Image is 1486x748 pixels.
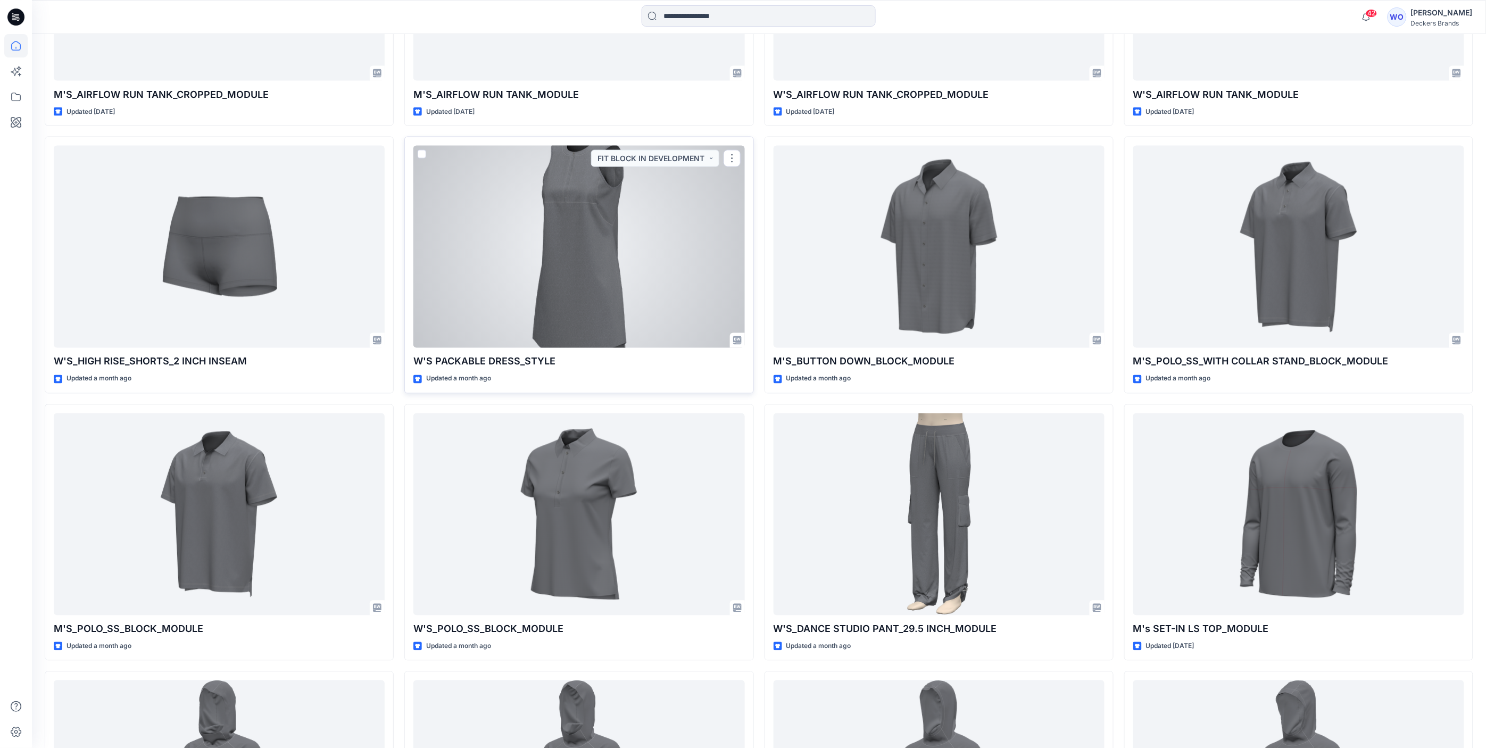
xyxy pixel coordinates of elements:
a: M'S_POLO_SS_WITH COLLAR STAND_BLOCK_MODULE [1133,146,1464,348]
p: M'S_AIRFLOW RUN TANK_MODULE [413,87,744,102]
div: WO [1388,7,1407,27]
p: Updated [DATE] [786,106,835,118]
p: W'S_AIRFLOW RUN TANK_CROPPED_MODULE [774,87,1105,102]
span: 42 [1366,9,1377,18]
p: Updated a month ago [67,373,131,385]
p: W'S_DANCE STUDIO PANT_29.5 INCH_MODULE [774,622,1105,637]
p: M'S_BUTTON DOWN_BLOCK_MODULE [774,354,1105,369]
p: W'S_POLO_SS_BLOCK_MODULE [413,622,744,637]
p: M'S_AIRFLOW RUN TANK_CROPPED_MODULE [54,87,385,102]
a: M'S_BUTTON DOWN_BLOCK_MODULE [774,146,1105,348]
a: W'S_DANCE STUDIO PANT_29.5 INCH_MODULE [774,413,1105,616]
p: Updated [DATE] [426,106,475,118]
div: [PERSON_NAME] [1411,6,1473,19]
p: Updated a month ago [67,641,131,652]
p: Updated a month ago [786,641,851,652]
p: M's SET-IN LS TOP_MODULE [1133,622,1464,637]
p: Updated a month ago [426,641,491,652]
p: W'S_AIRFLOW RUN TANK_MODULE [1133,87,1464,102]
a: W'S_HIGH RISE_SHORTS_2 INCH INSEAM [54,146,385,348]
div: Deckers Brands [1411,19,1473,27]
p: M'S_POLO_SS_WITH COLLAR STAND_BLOCK_MODULE [1133,354,1464,369]
a: W'S PACKABLE DRESS_STYLE [413,146,744,348]
p: M'S_POLO_SS_BLOCK_MODULE [54,622,385,637]
p: Updated a month ago [786,373,851,385]
a: M's SET-IN LS TOP_MODULE [1133,413,1464,616]
p: Updated [DATE] [1146,106,1194,118]
p: W'S_HIGH RISE_SHORTS_2 INCH INSEAM [54,354,385,369]
p: Updated [DATE] [1146,641,1194,652]
a: M'S_POLO_SS_BLOCK_MODULE [54,413,385,616]
p: Updated a month ago [426,373,491,385]
a: W'S_POLO_SS_BLOCK_MODULE [413,413,744,616]
p: W'S PACKABLE DRESS_STYLE [413,354,744,369]
p: Updated a month ago [1146,373,1211,385]
p: Updated [DATE] [67,106,115,118]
